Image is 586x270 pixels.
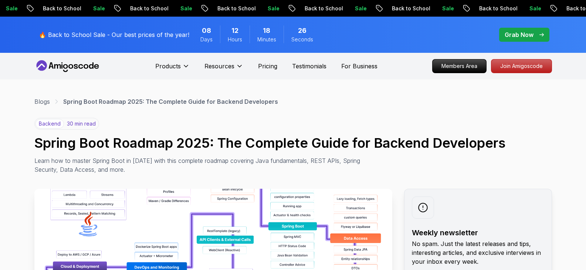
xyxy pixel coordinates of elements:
span: 26 Seconds [298,25,306,36]
p: Spring Boot Roadmap 2025: The Complete Guide for Backend Developers [63,97,278,106]
p: Join Amigoscode [491,59,552,73]
p: No spam. Just the latest releases and tips, interesting articles, and exclusive interviews in you... [412,239,544,266]
a: Pricing [258,62,277,71]
span: 18 Minutes [263,25,270,36]
a: Testimonials [292,62,326,71]
h1: Spring Boot Roadmap 2025: The Complete Guide for Backend Developers [34,136,552,150]
a: For Business [341,62,377,71]
p: Sale [435,5,458,12]
p: Sale [522,5,546,12]
p: Grab Now [505,30,534,39]
button: Products [155,62,190,76]
p: Sale [348,5,371,12]
span: Seconds [291,36,313,43]
p: Back to School [210,5,260,12]
p: Products [155,62,181,71]
p: 🔥 Back to School Sale - Our best prices of the year! [39,30,189,39]
p: Sale [173,5,197,12]
span: 12 Hours [231,25,238,36]
span: Days [200,36,213,43]
p: Back to School [385,5,435,12]
p: 30 min read [67,120,96,127]
p: backend [35,119,64,129]
p: Back to School [297,5,348,12]
a: Blogs [34,97,50,106]
span: Hours [228,36,242,43]
p: Sale [86,5,109,12]
p: Back to School [123,5,173,12]
p: Back to School [35,5,86,12]
span: 8 Days [202,25,211,36]
p: Sale [260,5,284,12]
p: Back to School [472,5,522,12]
button: Resources [204,62,243,76]
p: Learn how to master Spring Boot in [DATE] with this complete roadmap covering Java fundamentals, ... [34,156,366,174]
p: Resources [204,62,234,71]
h2: Weekly newsletter [412,228,544,238]
p: Members Area [433,59,486,73]
a: Join Amigoscode [491,59,552,73]
a: Members Area [432,59,487,73]
span: Minutes [257,36,276,43]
